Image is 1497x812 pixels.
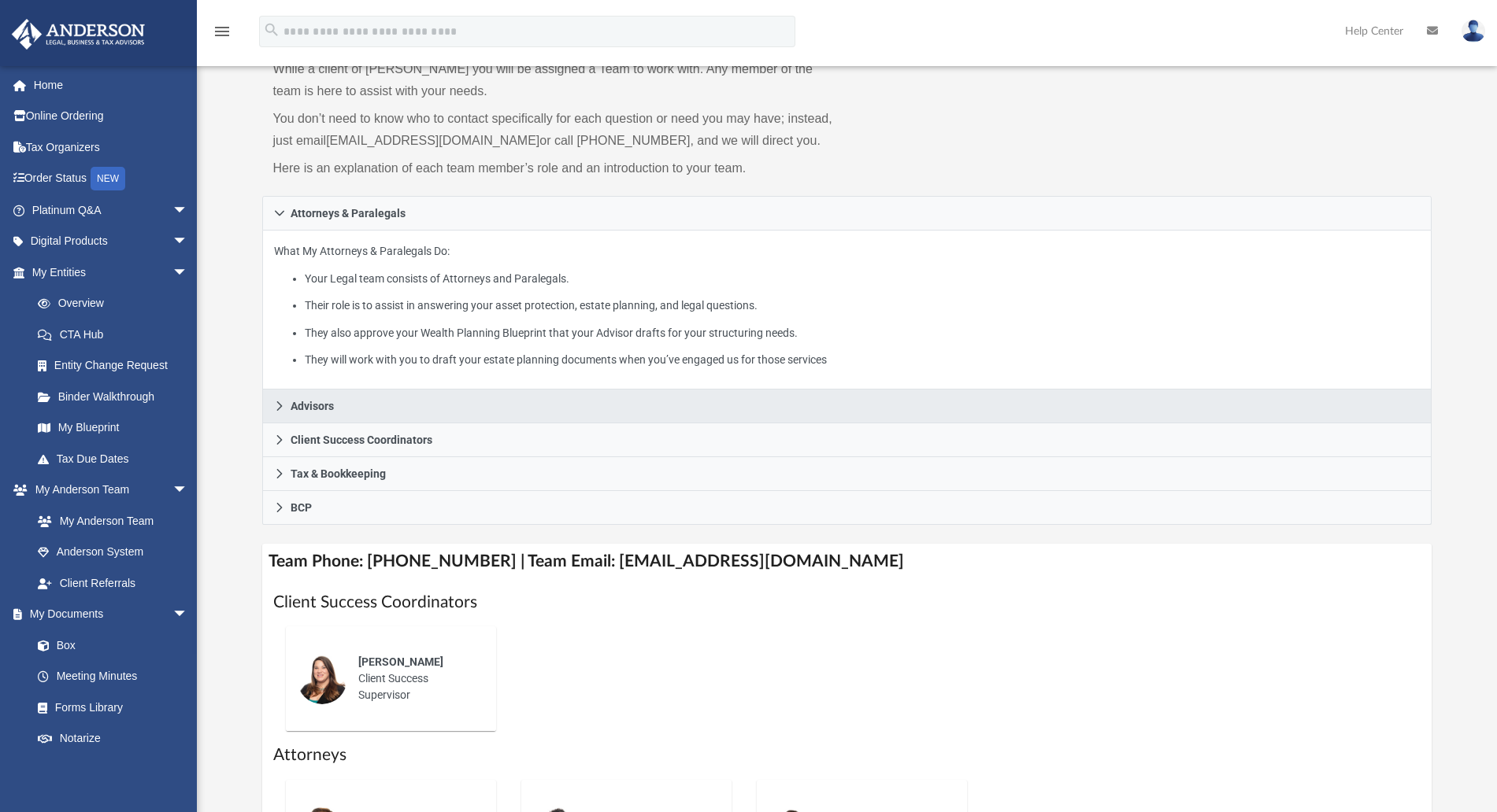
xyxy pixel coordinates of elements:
span: BCP [291,502,312,513]
a: Home [11,69,212,101]
a: Entity Change Request [22,350,212,382]
a: Meeting Minutes [22,661,204,692]
img: Anderson Advisors Platinum Portal [7,19,150,50]
a: My Entitiesarrow_drop_down [11,257,212,288]
span: arrow_drop_down [172,194,204,227]
a: BCP [262,491,1432,525]
a: Tax Organizers [11,131,212,163]
a: Online Ordering [11,101,212,132]
a: Platinum Q&Aarrow_drop_down [11,194,212,226]
a: Box [22,629,196,661]
a: My Anderson Team [22,505,196,537]
h4: Team Phone: [PHONE_NUMBER] | Team Email: [EMAIL_ADDRESS][DOMAIN_NAME] [262,544,1432,579]
li: Your Legal team consists of Attorneys and Paralegals. [305,269,1421,289]
h1: Attorneys [273,744,1421,766]
a: Forms Library [22,692,196,723]
div: Attorneys & Paralegals [262,231,1432,390]
a: menu [213,30,232,41]
span: arrow_drop_down [172,754,204,786]
a: Anderson System [22,537,204,568]
img: User Pic [1462,20,1485,42]
span: arrow_drop_down [172,257,204,289]
i: search [263,21,280,39]
span: arrow_drop_down [172,226,204,258]
a: Notarize [22,723,204,755]
a: Attorneys & Paralegals [262,196,1432,231]
a: [EMAIL_ADDRESS][DOMAIN_NAME] [326,134,539,147]
span: arrow_drop_down [172,599,204,631]
span: Tax & Bookkeeping [291,468,386,479]
a: My Anderson Teamarrow_drop_down [11,474,204,506]
a: Tax Due Dates [22,443,212,474]
li: Their role is to assist in answering your asset protection, estate planning, and legal questions. [305,296,1421,316]
a: My Blueprint [22,412,204,444]
span: Client Success Coordinators [291,434,432,445]
div: NEW [91,167,125,190]
li: They will work with you to draft your estate planning documents when you’ve engaged us for those ... [305,350,1421,370]
a: Overview [22,288,212,319]
h1: Client Success Coordinators [273,591,1421,614]
p: While a client of [PERSON_NAME] you will be assigned a Team to work with. Any member of the team ... [273,58,836,102]
p: Here is an explanation of each team member’s role and an introduction to your team. [273,157,836,179]
li: They also approve your Wealth Planning Blueprint that your Advisor drafts for your structuring ne... [305,323,1421,343]
a: Advisors [262,389,1432,423]
a: Binder Walkthrough [22,381,212,412]
p: What My Attorneys & Paralegals Do: [274,242,1421,370]
a: CTA Hub [22,319,212,350]
span: arrow_drop_down [172,474,204,507]
a: Client Success Coordinators [262,423,1432,457]
a: Tax & Bookkeeping [262,457,1432,491]
p: You don’t need to know who to contact specifically for each question or need you may have; instea... [273,108,836,152]
a: Online Learningarrow_drop_down [11,754,204,785]
span: Advisors [291,400,334,412]
a: Client Referrals [22,567,204,599]
a: Digital Productsarrow_drop_down [11,226,212,257]
a: Order StatusNEW [11,163,212,195]
span: [PERSON_NAME] [358,655,443,668]
img: thumbnail [297,654,347,704]
div: Client Success Supervisor [347,643,485,714]
span: Attorneys & Paralegals [291,208,406,219]
i: menu [213,22,232,41]
a: My Documentsarrow_drop_down [11,599,204,630]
